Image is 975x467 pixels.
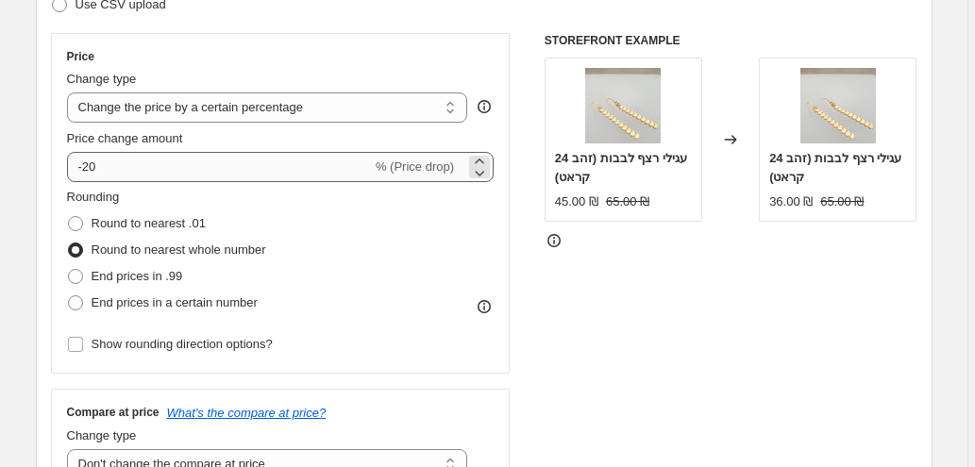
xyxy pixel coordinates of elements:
span: עגילי רצף לבבות (זהב 24 קראט) [769,151,901,184]
img: 100-1_80x.jpg [585,68,661,143]
span: Rounding [67,190,120,204]
div: help [475,97,494,116]
span: Change type [67,72,137,86]
span: End prices in .99 [92,269,183,283]
span: Show rounding direction options? [92,337,273,351]
span: Price change amount [67,131,183,145]
div: 45.00 ₪ [555,192,598,211]
h3: Compare at price [67,405,160,420]
span: Round to nearest whole number [92,242,266,257]
strike: 65.00 ₪ [606,192,649,211]
span: Change type [67,428,137,442]
input: -15 [67,152,372,182]
span: % (Price drop) [376,159,454,174]
span: Round to nearest .01 [92,216,206,230]
div: 36.00 ₪ [769,192,813,211]
h3: Price [67,49,94,64]
button: What's the compare at price? [167,406,327,420]
span: עגילי רצף לבבות (זהב 24 קראט) [555,151,687,184]
span: End prices in a certain number [92,295,258,309]
img: 100-1_80x.jpg [800,68,876,143]
strike: 65.00 ₪ [820,192,864,211]
h6: STOREFRONT EXAMPLE [545,33,917,48]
